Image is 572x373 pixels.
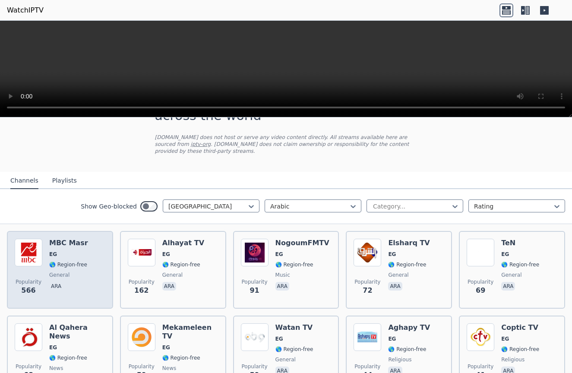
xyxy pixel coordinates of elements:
[49,365,63,372] span: news
[275,356,296,363] span: general
[388,323,430,332] h6: Aghapy TV
[162,251,170,258] span: EG
[468,363,493,370] span: Popularity
[476,285,485,296] span: 69
[162,261,200,268] span: 🌎 Region-free
[363,285,372,296] span: 72
[275,251,283,258] span: EG
[162,354,200,361] span: 🌎 Region-free
[275,335,283,342] span: EG
[501,261,539,268] span: 🌎 Region-free
[162,239,204,247] h6: Alhayat TV
[388,356,411,363] span: religious
[241,323,269,351] img: Watan TV
[501,282,515,291] p: ara
[242,278,268,285] span: Popularity
[15,239,42,266] img: MBC Masr
[467,323,494,351] img: Coptic TV
[354,363,380,370] span: Popularity
[129,363,155,370] span: Popularity
[21,285,35,296] span: 566
[501,251,509,258] span: EG
[49,239,88,247] h6: MBC Masr
[52,173,77,189] button: Playlists
[275,346,313,353] span: 🌎 Region-free
[129,278,155,285] span: Popularity
[49,251,57,258] span: EG
[134,285,149,296] span: 162
[16,278,41,285] span: Popularity
[49,344,57,351] span: EG
[501,346,539,353] span: 🌎 Region-free
[49,272,70,278] span: general
[275,261,313,268] span: 🌎 Region-free
[242,363,268,370] span: Popularity
[49,282,63,291] p: ara
[354,239,381,266] img: Elsharq TV
[501,335,509,342] span: EG
[241,239,269,266] img: NogoumFMTV
[354,278,380,285] span: Popularity
[128,323,155,351] img: Mekameleen TV
[388,251,396,258] span: EG
[162,282,176,291] p: ara
[354,323,381,351] img: Aghapy TV
[275,323,313,332] h6: Watan TV
[81,202,137,211] label: Show Geo-blocked
[501,356,525,363] span: religious
[275,282,289,291] p: ara
[388,239,430,247] h6: Elsharq TV
[49,354,87,361] span: 🌎 Region-free
[501,323,539,332] h6: Coptic TV
[162,323,218,341] h6: Mekameleen TV
[275,239,329,247] h6: NogoumFMTV
[7,5,44,16] a: WatchIPTV
[388,335,396,342] span: EG
[191,141,211,147] a: iptv-org
[162,272,183,278] span: general
[162,344,170,351] span: EG
[10,173,38,189] button: Channels
[388,346,426,353] span: 🌎 Region-free
[388,261,426,268] span: 🌎 Region-free
[501,272,521,278] span: general
[49,323,105,341] h6: Al Qahera News
[49,261,87,268] span: 🌎 Region-free
[250,285,259,296] span: 91
[467,239,494,266] img: TeN
[15,323,42,351] img: Al Qahera News
[162,365,176,372] span: news
[388,272,408,278] span: general
[155,134,417,155] p: [DOMAIN_NAME] does not host or serve any video content directly. All streams available here are s...
[275,272,290,278] span: music
[501,239,539,247] h6: TeN
[468,278,493,285] span: Popularity
[16,363,41,370] span: Popularity
[128,239,155,266] img: Alhayat TV
[388,282,402,291] p: ara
